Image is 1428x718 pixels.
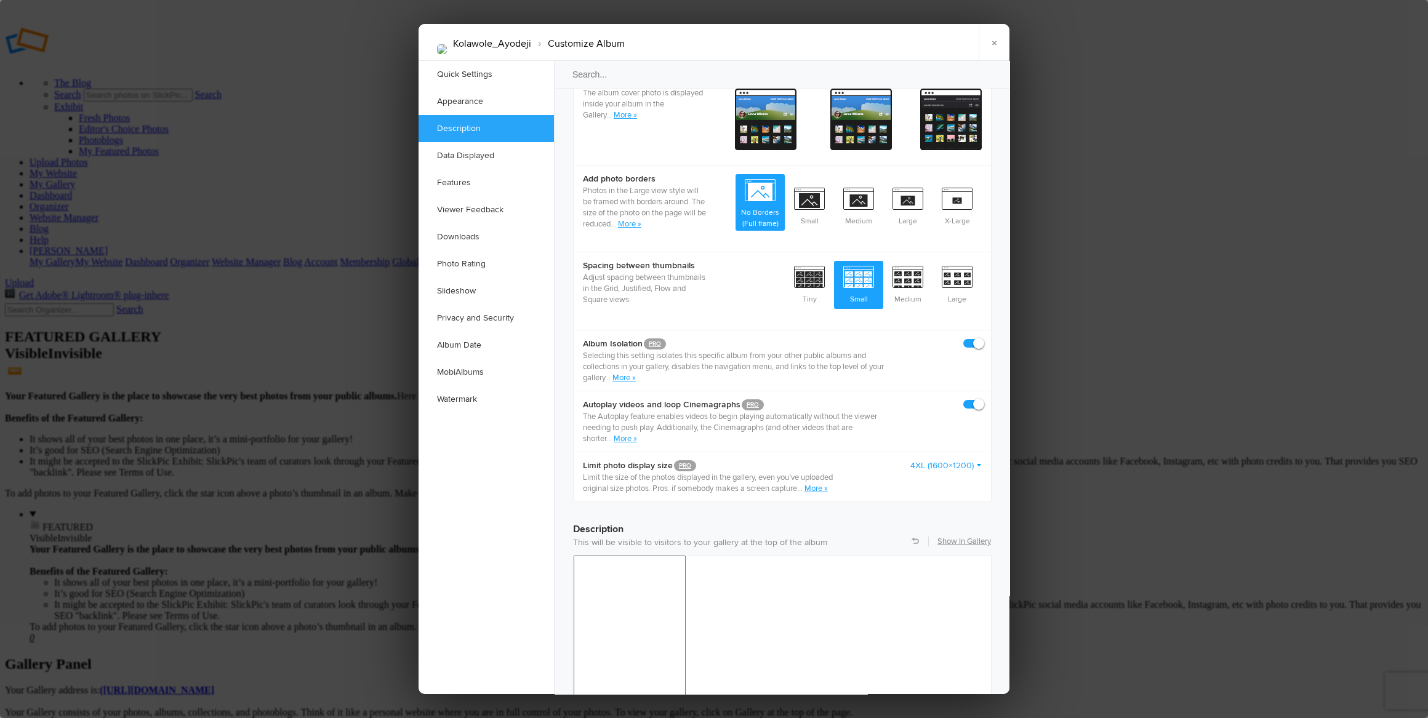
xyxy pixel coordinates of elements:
a: Revert [912,537,919,544]
a: Quick Settings [419,61,554,88]
a: PRO [674,460,696,471]
a: PRO [644,338,666,349]
a: More » [804,484,828,493]
span: Small [785,183,834,228]
a: Description [419,115,554,142]
p: Photos in the Large view style will be framed with borders around. The size of the photo on the p... [583,185,706,229]
li: Kolawole_Ayodeji [453,33,531,54]
b: Spacing between thumbnails [583,260,706,272]
a: Show In Gallery [937,536,991,547]
span: X-Large [933,183,982,228]
p: The album cover photo is displayed inside your album in the Gallery. [583,87,706,121]
a: PRO [742,399,764,410]
a: Privacy and Security [419,305,554,332]
a: Appearance [419,88,554,115]
img: 2025-10-12--11_35_34--CIE-Photoshoot-Kolawole_Ayodeji-26731-Edit.jpg [437,44,447,54]
span: Tiny [785,261,834,306]
a: More » [612,373,636,383]
h3: Description [573,512,992,537]
span: Medium [834,183,883,228]
p: Limit the size of the photos displayed in the gallery, even you’ve uploaded original size photos.... [583,472,842,494]
p: This will be visible to visitors to your gallery at the top of the album [573,537,992,549]
a: MobiAlbums [419,359,554,386]
p: Adjust spacing between thumbnails in the Grid, Justified, Flow and Square views. [583,272,706,305]
b: Album Isolation [583,338,902,350]
a: More » [614,434,637,444]
a: Slideshow [419,277,554,305]
span: .. [608,110,614,120]
span: .. [607,373,612,383]
b: Autoplay videos and loop Cinemagraphs [583,399,902,411]
a: Data Displayed [419,142,554,169]
a: Watermark [419,386,554,413]
a: Downloads [419,223,554,250]
a: More » [618,219,641,229]
a: Viewer Feedback [419,196,554,223]
span: Large [883,183,933,228]
a: Album Date [419,332,554,359]
li: Customize Album [531,33,625,54]
span: cover From gallery - dark [735,89,796,150]
span: Large [933,261,982,306]
input: Search... [553,60,1011,89]
span: Medium [883,261,933,306]
span: Small [834,261,883,306]
b: Add photo borders [583,173,706,185]
b: Limit photo display size [583,460,842,472]
span: No Borders (Full frame) [736,174,785,231]
span: cover From gallery - dark [920,89,982,150]
a: × [979,24,1009,61]
a: More » [614,110,637,120]
span: ... [606,434,614,444]
p: The Autoplay feature enables videos to begin playing automatically without the viewer needing to ... [583,411,902,444]
p: Merci beaucoup pour votre confiance ! [10,7,407,22]
a: Features [419,169,554,196]
p: Selecting this setting isolates this specific album from your other public albums and collections... [583,350,902,383]
a: 4XL (1600×1200) [910,460,982,472]
a: Photo Rating [419,250,554,277]
span: cover From gallery - dark [830,89,892,150]
span: ... [797,484,804,493]
span: ... [611,219,618,229]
